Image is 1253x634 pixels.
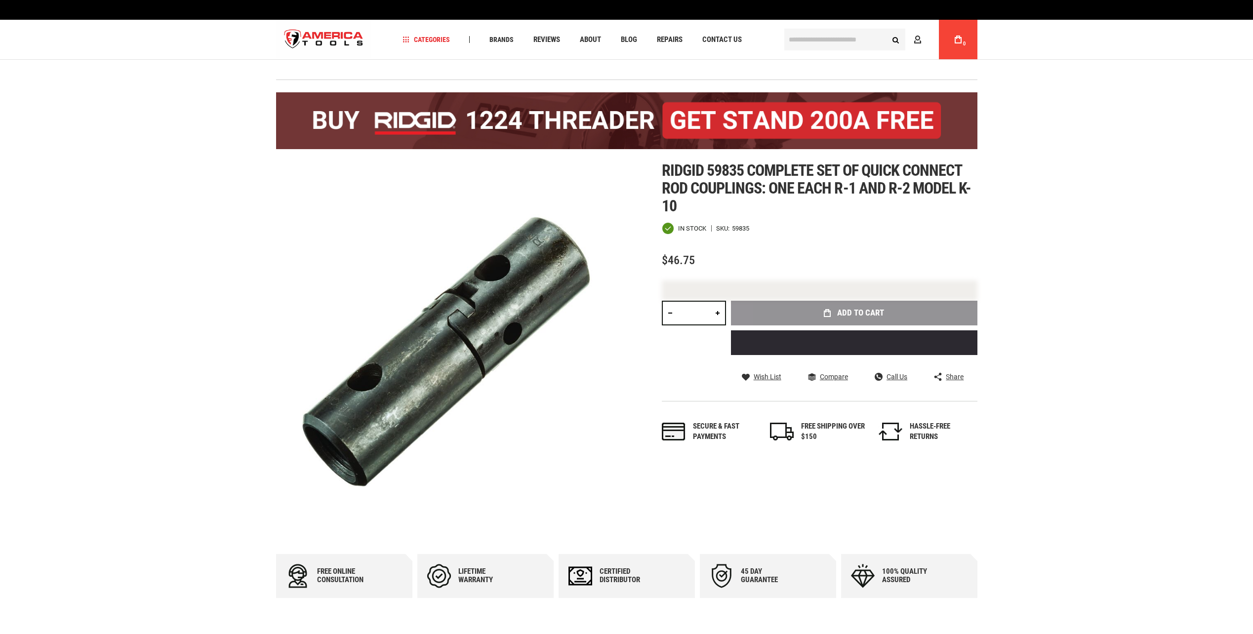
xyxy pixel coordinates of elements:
div: HASSLE-FREE RETURNS [910,421,974,442]
span: Call Us [887,373,907,380]
span: Ridgid 59835 complete set of quick connect rod couplings: one each r-1 and r-2 model k-10 [662,161,971,215]
div: 45 day Guarantee [741,567,800,584]
a: Reviews [529,33,565,46]
img: America Tools [276,21,372,58]
div: Availability [662,222,706,235]
a: Wish List [742,372,781,381]
a: Categories [398,33,454,46]
span: Contact Us [702,36,742,43]
img: main product photo [276,161,627,512]
span: Compare [820,373,848,380]
img: returns [879,423,902,440]
div: Free online consultation [317,567,376,584]
span: Repairs [657,36,683,43]
span: Categories [403,36,450,43]
strong: SKU [716,225,732,232]
span: Brands [489,36,514,43]
span: 0 [963,41,966,46]
button: Search [887,30,905,49]
a: Repairs [652,33,687,46]
div: Lifetime warranty [458,567,518,584]
img: shipping [770,423,794,440]
a: Call Us [875,372,907,381]
span: Blog [621,36,637,43]
img: payments [662,423,686,440]
img: BOGO: Buy the RIDGID® 1224 Threader (26092), get the 92467 200A Stand FREE! [276,92,977,149]
span: Wish List [754,373,781,380]
a: Blog [616,33,642,46]
a: About [575,33,606,46]
a: Contact Us [698,33,746,46]
div: Certified Distributor [600,567,659,584]
a: 0 [949,20,968,59]
div: 59835 [732,225,749,232]
div: Secure & fast payments [693,421,757,442]
span: Reviews [533,36,560,43]
span: In stock [678,225,706,232]
span: $46.75 [662,253,695,267]
div: FREE SHIPPING OVER $150 [801,421,865,442]
div: 100% quality assured [882,567,941,584]
span: Share [946,373,964,380]
a: Brands [485,33,518,46]
span: About [580,36,601,43]
a: Compare [808,372,848,381]
a: store logo [276,21,372,58]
